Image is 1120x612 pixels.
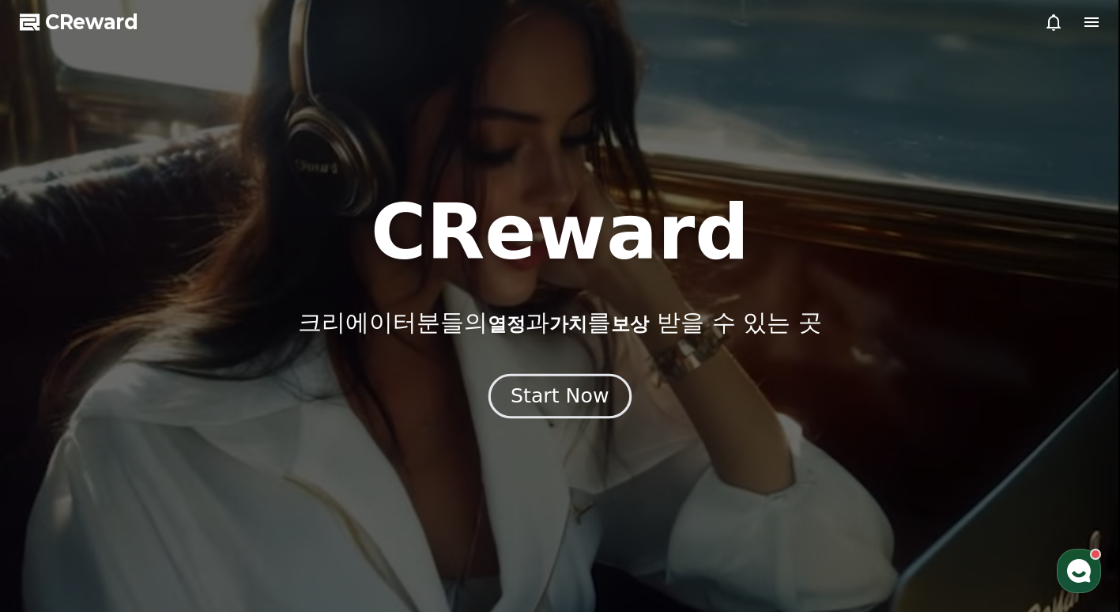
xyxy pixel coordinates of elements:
[104,481,204,520] a: 대화
[20,9,138,35] a: CReward
[45,9,138,35] span: CReward
[492,391,628,406] a: Start Now
[549,313,587,335] span: 가치
[488,313,526,335] span: 열정
[244,504,263,517] span: 설정
[488,374,632,419] button: Start Now
[298,308,821,337] p: 크리에이터분들의 과 를 받을 수 있는 곳
[204,481,304,520] a: 설정
[5,481,104,520] a: 홈
[371,195,749,270] h1: CReward
[611,313,649,335] span: 보상
[145,505,164,518] span: 대화
[50,504,59,517] span: 홈
[511,383,609,410] div: Start Now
